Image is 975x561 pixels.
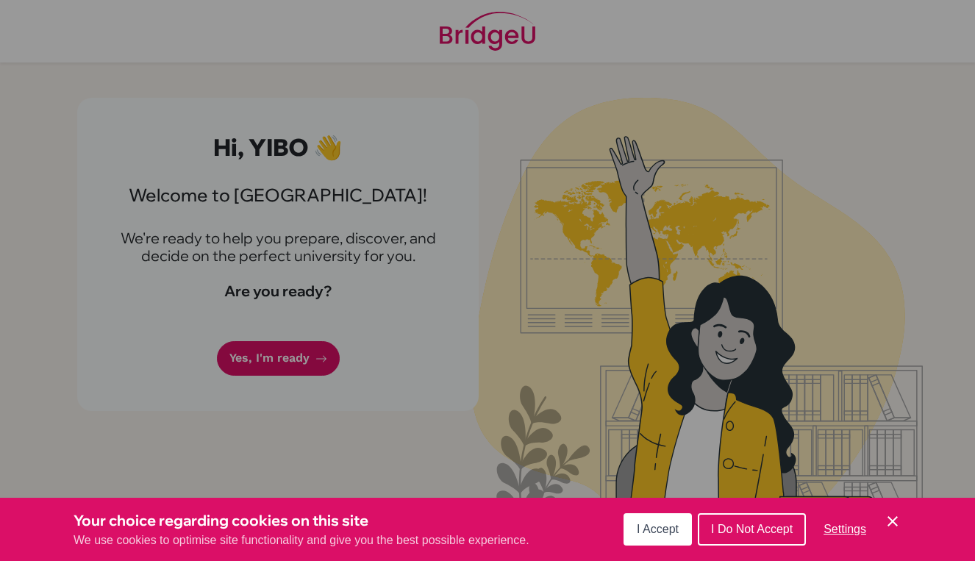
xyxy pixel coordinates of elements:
[74,510,529,532] h3: Your choice regarding cookies on this site
[698,513,806,546] button: I Do Not Accept
[74,532,529,549] p: We use cookies to optimise site functionality and give you the best possible experience.
[824,523,866,535] span: Settings
[812,515,878,544] button: Settings
[624,513,692,546] button: I Accept
[884,512,901,530] button: Save and close
[711,523,793,535] span: I Do Not Accept
[637,523,679,535] span: I Accept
